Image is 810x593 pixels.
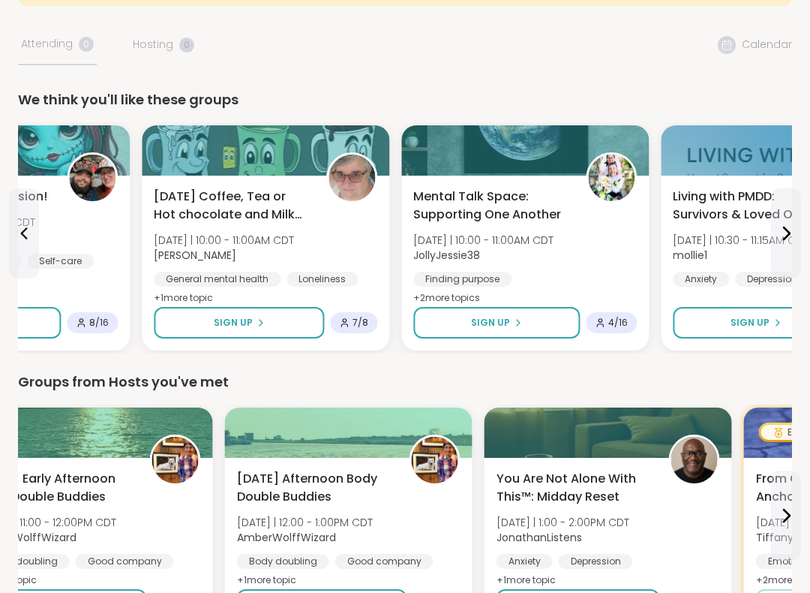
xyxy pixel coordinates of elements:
div: Anxiety [673,272,729,287]
div: Depression [559,554,633,569]
b: [PERSON_NAME] [154,248,236,263]
div: Body doubling [237,554,329,569]
img: Dom_F [69,155,115,201]
b: JollyJessie38 [413,248,480,263]
b: AmberWolffWizard [237,530,336,545]
b: JonathanListens [496,530,582,545]
span: 8 / 16 [89,317,109,329]
span: [DATE] Afternoon Body Double Buddies [237,470,393,506]
span: 4 / 16 [608,317,628,329]
div: We think you'll like these groups [18,89,792,110]
div: Finding purpose [413,272,511,287]
img: AmberWolffWizard [152,437,199,483]
button: Sign Up [154,307,324,339]
div: Good company [76,554,174,569]
div: Depression [735,272,809,287]
button: Sign Up [413,307,580,339]
span: Sign Up [214,316,253,330]
div: Anxiety [496,554,553,569]
span: [DATE] Coffee, Tea or Hot chocolate and Milk Club [154,188,310,224]
img: JonathanListens [671,437,718,483]
span: [DATE] | 10:00 - 11:00AM CDT [154,233,294,248]
div: Good company [335,554,433,569]
b: mollie1 [673,248,707,263]
div: Loneliness [286,272,358,287]
span: [DATE] | 1:00 - 2:00PM CDT [496,515,629,530]
img: JollyJessie38 [588,155,634,201]
div: Self-care [27,254,94,269]
span: Mental Talk Space: Supporting One Another [413,188,569,224]
div: General mental health [154,272,280,287]
span: Sign Up [471,316,510,330]
span: You Are Not Alone With This™: Midday Reset [496,470,652,506]
span: [DATE] | 12:00 - 1:00PM CDT [237,515,373,530]
span: [DATE] | 10:00 - 11:00AM CDT [413,233,553,248]
span: Sign Up [730,316,769,330]
b: TiffanyVL [756,530,805,545]
span: [DATE] | 10:30 - 11:15AM CDT [673,233,808,248]
div: Groups from Hosts you've met [18,372,792,393]
span: 7 / 8 [352,317,368,329]
img: AmberWolffWizard [412,437,458,483]
img: Susan [328,155,375,201]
